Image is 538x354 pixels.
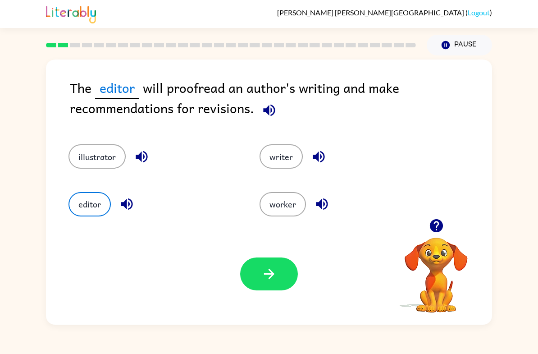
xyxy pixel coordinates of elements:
span: editor [95,78,139,99]
img: Literably [46,4,96,23]
div: ( ) [277,8,492,17]
a: Logout [468,8,490,17]
div: The will proofread an author's writing and make recommendations for revisions. [70,78,492,126]
button: editor [68,192,111,216]
button: illustrator [68,144,126,169]
button: Pause [427,35,492,55]
button: worker [260,192,306,216]
video: Your browser must support playing .mp4 files to use Literably. Please try using another browser. [391,224,481,314]
span: [PERSON_NAME] [PERSON_NAME][GEOGRAPHIC_DATA] [277,8,465,17]
button: writer [260,144,303,169]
